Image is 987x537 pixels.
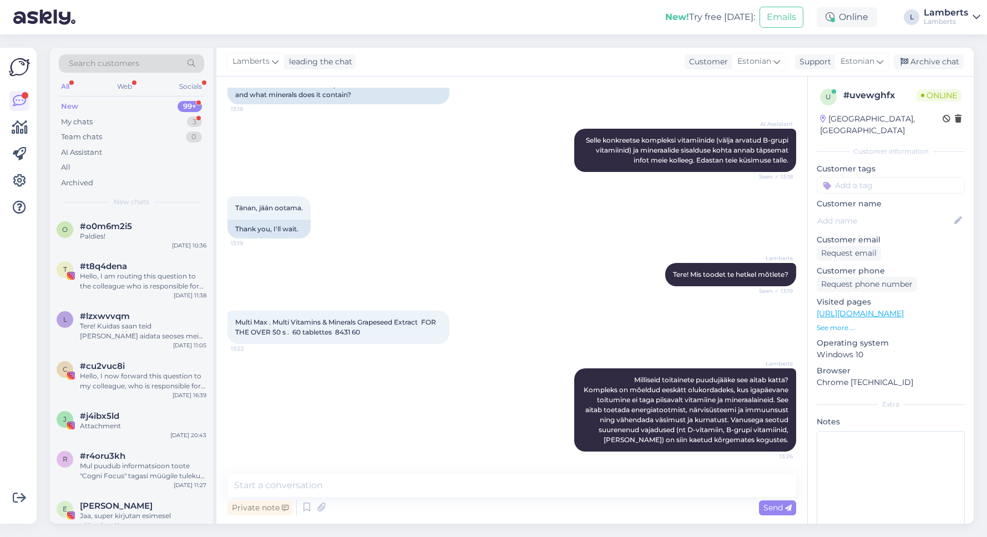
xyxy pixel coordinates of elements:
span: l [63,315,67,323]
div: # uvewghfx [843,89,917,102]
div: Hello, I am routing this question to the colleague who is responsible for this topic. The reply m... [80,271,206,291]
span: E [63,505,67,513]
span: 13:26 [751,452,793,460]
div: Support [795,56,831,68]
div: Lamberts [924,8,968,17]
img: Askly Logo [9,57,30,78]
span: Lamberts [232,55,270,68]
span: Multi Max . Multi Vitamins & Minerals Grapeseed Extract FOR THE OVER 50 s . 60 tablettes 8431 60 [235,318,438,336]
div: Extra [817,399,965,409]
span: #t8q4dena [80,261,127,271]
p: Customer phone [817,265,965,277]
div: [DATE] 11:27 [174,481,206,489]
div: Lamberts [924,17,968,26]
div: Private note [227,500,293,515]
div: [DATE] 20:43 [170,431,206,439]
span: AI Assistant [751,120,793,128]
div: Jaa, super kirjutan esimesel võimalusel:) [80,511,206,531]
div: Thank you, I'll wait. [227,220,311,239]
div: All [61,162,70,173]
span: Send [763,503,792,513]
div: AI Assistant [61,147,102,158]
span: Lamberts [751,359,793,368]
p: Browser [817,365,965,377]
div: Try free [DATE]: [665,11,755,24]
span: u [826,93,831,101]
div: 0 [186,131,202,143]
div: Archive chat [894,54,964,69]
div: Web [115,79,134,94]
div: [DATE] 11:38 [174,291,206,300]
span: Estonian [737,55,771,68]
span: EMMA TAMMEMÄGI [80,501,153,511]
div: Paldies! [80,231,206,241]
span: #lzxwvvqm [80,311,130,321]
span: Milliseid toitainete puudujääke see aitab katta? Kompleks on mõeldud eeskätt olukordadeks, kus ig... [584,376,790,444]
p: Customer name [817,198,965,210]
p: Customer tags [817,163,965,175]
span: Seen ✓ 13:19 [751,287,793,295]
div: What vitamins does this complex contain besides B vitamins and what minerals does it contain? [227,75,449,104]
div: Mul puudub informatsioon toote "Cogni Focus" tagasi müügile tuleku kohta. [PERSON_NAME] sellest [... [80,461,206,481]
span: Tere! Mis toodet te hetkel mõtlete? [673,270,788,278]
div: All [59,79,72,94]
p: See more ... [817,323,965,333]
span: t [63,265,67,273]
span: 13:19 [231,239,272,247]
div: Team chats [61,131,102,143]
span: #r4oru3kh [80,451,125,461]
p: Customer email [817,234,965,246]
span: c [63,365,68,373]
span: Estonian [841,55,874,68]
span: Selle konkreetse kompleksi vitamiinide (välja arvatud B-grupi vitamiinid) ja mineraalide sisaldus... [586,136,790,164]
p: Visited pages [817,296,965,308]
div: Customer information [817,146,965,156]
span: New chats [114,197,149,207]
button: Emails [760,7,803,28]
div: Hello, I now forward this question to my colleague, who is responsible for this. The reply will b... [80,371,206,391]
b: New! [665,12,689,22]
div: 3 [187,116,202,128]
span: Lamberts [751,254,793,262]
div: [DATE] 10:36 [172,241,206,250]
p: Chrome [TECHNICAL_ID] [817,377,965,388]
span: 13:22 [231,345,272,353]
p: Windows 10 [817,349,965,361]
div: Archived [61,178,93,189]
div: [DATE] 11:05 [173,341,206,349]
div: Request phone number [817,277,917,292]
span: 13:18 [231,105,272,113]
div: [DATE] 16:39 [173,391,206,399]
span: Seen ✓ 13:18 [751,173,793,181]
a: [URL][DOMAIN_NAME] [817,308,904,318]
div: Request email [817,246,881,261]
span: r [63,455,68,463]
div: Attachment [80,421,206,431]
div: leading the chat [285,56,352,68]
span: o [62,225,68,234]
div: L [904,9,919,25]
span: #cu2vuc8i [80,361,125,371]
div: Customer [685,56,728,68]
span: #j4ibx5ld [80,411,119,421]
div: Socials [177,79,204,94]
div: Tere! Kuidas saan teid [PERSON_NAME] aidata seoses meie teenustega? [80,321,206,341]
div: Online [817,7,877,27]
div: New [61,101,78,112]
span: Search customers [69,58,139,69]
div: 99+ [178,101,202,112]
span: Online [917,89,961,102]
span: #o0m6m2i5 [80,221,132,231]
span: j [63,415,67,423]
p: Operating system [817,337,965,349]
span: Tänan, jään ootama. [235,204,303,212]
p: Notes [817,416,965,428]
input: Add name [817,215,952,227]
div: [GEOGRAPHIC_DATA], [GEOGRAPHIC_DATA] [820,113,943,136]
input: Add a tag [817,177,965,194]
div: My chats [61,116,93,128]
a: LambertsLamberts [924,8,980,26]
